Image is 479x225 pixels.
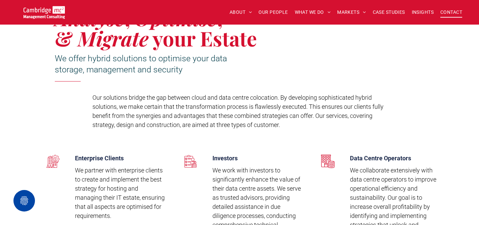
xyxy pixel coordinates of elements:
span: CONTACT [440,7,462,18]
span: your Estate [153,25,257,52]
span: We offer hybrid solutions to optimise your data storage, management and security [55,54,227,74]
a: OUR PEOPLE [255,7,291,18]
a: Your Business Transformed | Cambridge Management Consulting [24,7,65,14]
a: CONTACT [437,7,466,18]
img: Go to Homepage [24,6,65,19]
a: CASE STUDIES [369,7,408,18]
span: Migrate [78,25,149,52]
span: Investors [212,155,238,162]
span: Our solutions bridge the gap between cloud and data centre colocation. By developing sophisticate... [92,94,384,128]
span: Enterprise Clients [75,155,124,162]
span: We partner with enterprise clients to create and implement the best strategy for hosting and mana... [75,167,165,219]
a: INSIGHTS [408,7,437,18]
a: WHAT WE DO [291,7,334,18]
a: MARKETS [334,7,369,18]
span: Data Centre Operators [350,155,411,162]
span: , & [55,4,223,52]
a: ABOUT [226,7,255,18]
